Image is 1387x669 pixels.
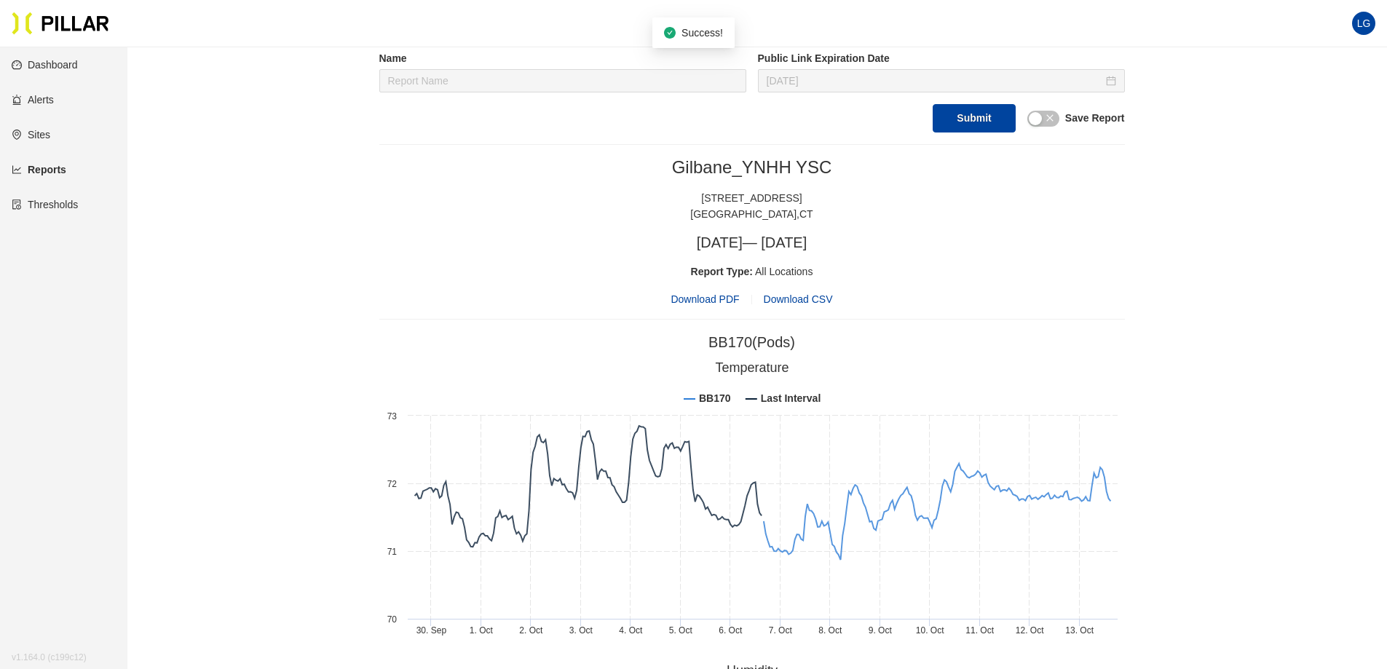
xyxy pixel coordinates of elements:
tspan: 6. Oct [719,625,743,636]
tspan: BB170 [699,392,731,404]
tspan: 30. Sep [416,625,446,636]
span: check-circle [664,27,676,39]
a: alertAlerts [12,94,54,106]
span: Report Type: [691,266,753,277]
text: 71 [387,547,397,557]
h3: [DATE] — [DATE] [379,234,1125,252]
tspan: 1. Oct [469,625,493,636]
img: Pillar Technologies [12,12,109,35]
label: Save Report [1065,111,1125,126]
text: 72 [387,479,397,489]
h2: Gilbane_YNHH YSC [379,157,1125,178]
span: Download CSV [764,293,833,305]
div: [GEOGRAPHIC_DATA] , CT [379,206,1125,222]
a: dashboardDashboard [12,59,78,71]
tspan: 2. Oct [519,625,543,636]
span: Download PDF [671,291,739,307]
tspan: 5. Oct [668,625,692,636]
tspan: 11. Oct [965,625,994,636]
tspan: 7. Oct [768,625,792,636]
tspan: 13. Oct [1065,625,1094,636]
tspan: 3. Oct [569,625,593,636]
tspan: 4. Oct [619,625,643,636]
tspan: 12. Oct [1015,625,1043,636]
button: Submit [933,104,1015,132]
span: close [1046,114,1054,122]
tspan: 10. Oct [915,625,944,636]
a: exceptionThresholds [12,199,78,210]
tspan: Last Interval [760,392,820,404]
a: line-chartReports [12,164,66,175]
a: environmentSites [12,129,50,140]
tspan: Temperature [715,360,789,375]
label: Public Link Expiration Date [758,51,1125,66]
text: 73 [387,411,397,421]
tspan: 9. Oct [868,625,892,636]
tspan: 8. Oct [818,625,842,636]
span: LG [1357,12,1371,35]
div: [STREET_ADDRESS] [379,190,1125,206]
label: Name [379,51,746,66]
div: BB170 (Pods) [708,331,795,354]
span: Success! [681,27,723,39]
div: All Locations [379,264,1125,280]
input: Report Name [379,69,746,92]
text: 70 [387,614,397,625]
input: Oct 27, 2025 [767,73,1103,89]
